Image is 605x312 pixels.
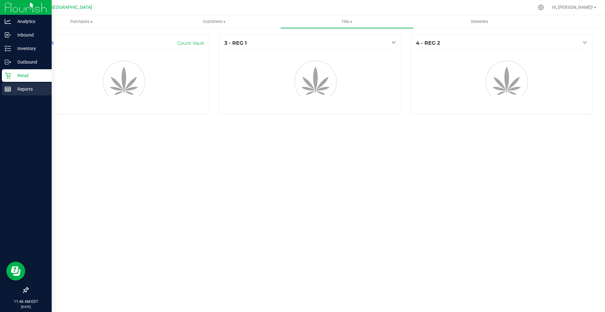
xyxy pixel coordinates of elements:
[416,40,440,46] span: 4 - REG 2
[11,85,49,93] p: Reports
[11,58,49,66] p: Outbound
[552,5,593,10] span: Hi, [PERSON_NAME]!
[37,5,92,10] span: GA2 - [GEOGRAPHIC_DATA]
[281,19,413,25] span: Tills
[11,45,49,52] p: Inventory
[5,86,11,92] inline-svg: Reports
[5,32,11,38] inline-svg: Inbound
[224,40,247,46] span: 3 - REG 1
[537,4,545,10] div: Manage settings
[5,18,11,25] inline-svg: Analytics
[15,15,148,28] a: Purchases
[413,15,546,28] a: Deliveries
[280,15,413,28] a: Tills
[148,15,280,28] a: Customers
[6,262,25,281] iframe: Resource center
[5,45,11,52] inline-svg: Inventory
[15,19,148,25] span: Purchases
[5,59,11,65] inline-svg: Outbound
[463,19,497,25] span: Deliveries
[5,72,11,79] inline-svg: Retail
[11,31,49,39] p: Inbound
[3,304,49,309] p: [DATE]
[11,18,49,25] p: Analytics
[148,19,280,25] span: Customers
[11,72,49,79] p: Retail
[177,40,204,46] a: Count Vault
[3,299,49,304] p: 11:46 AM EDT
